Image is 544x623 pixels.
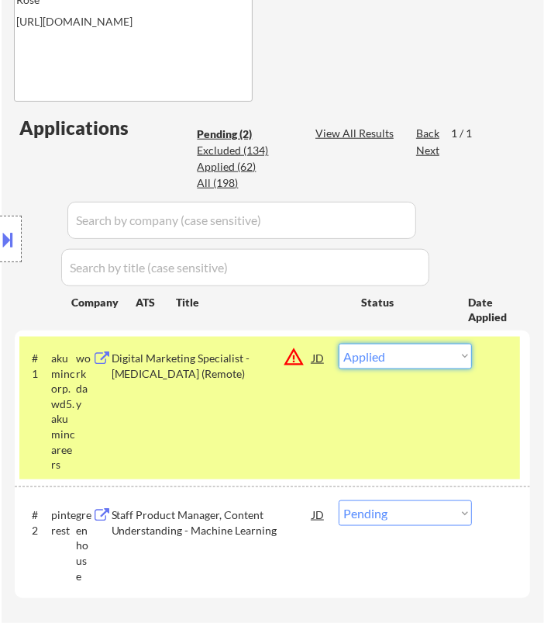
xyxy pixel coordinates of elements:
[51,351,77,472] div: akumincorp.wd5.akumincareers
[468,295,511,325] div: Date Applied
[315,126,398,141] div: View All Results
[311,344,324,372] div: JD
[416,143,441,158] div: Next
[283,346,305,368] button: warning_amber
[311,500,324,528] div: JD
[112,507,312,538] div: Staff Product Manager, Content Understanding - Machine Learning
[76,507,91,583] div: greenhouse
[361,288,446,316] div: Status
[32,507,39,538] div: #2
[416,126,441,141] div: Back
[51,507,77,538] div: pinterest
[451,126,487,141] div: 1 / 1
